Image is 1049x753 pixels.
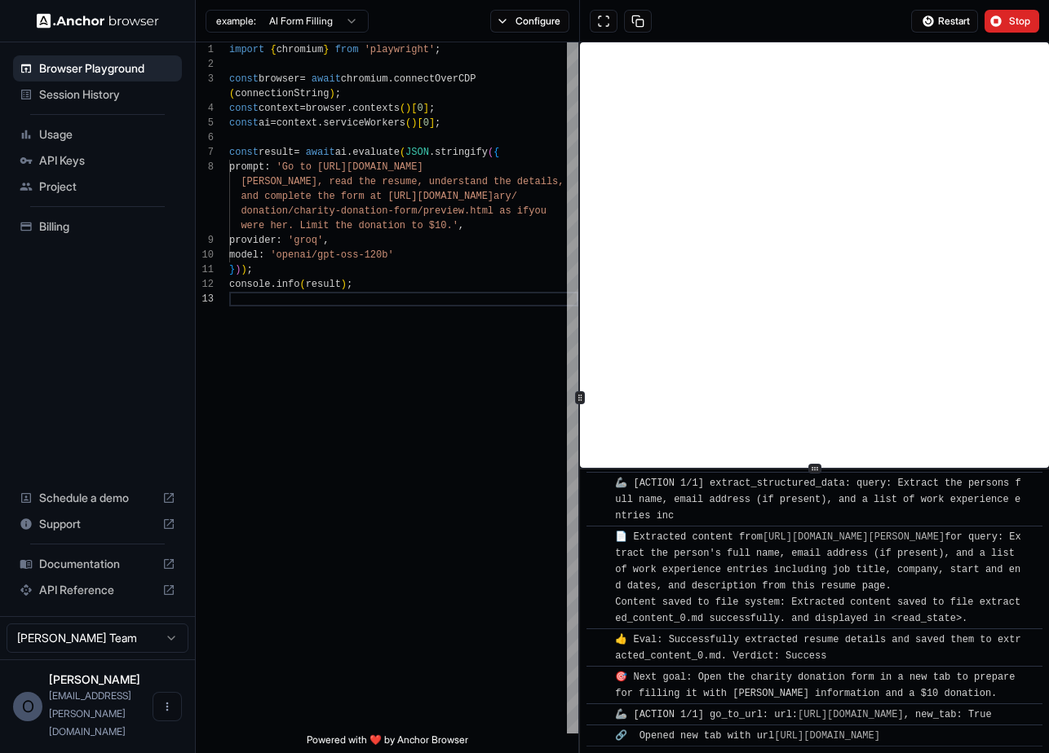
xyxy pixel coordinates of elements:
span: ( [400,103,405,114]
div: Session History [13,81,182,108]
span: browser [259,73,299,85]
span: API Reference [39,582,156,598]
span: ary/ [494,191,517,202]
div: Schedule a demo [13,485,182,511]
span: omri@gable.to [49,689,131,738]
span: [PERSON_NAME], read the resume, understand the detai [241,176,546,187]
div: Project [13,174,182,200]
div: Support [13,511,182,537]
div: 3 [196,72,214,86]
span: : [259,249,264,261]
span: were her. Limit the donation to $10.' [241,220,458,231]
span: const [229,73,259,85]
span: provider [229,235,277,246]
span: donation/charity-donation-form/preview.html as if [241,205,529,217]
span: API Keys [39,152,175,169]
span: ( [299,279,305,290]
span: result [259,147,294,158]
span: connectionString [235,88,329,99]
span: { [270,44,276,55]
div: 2 [196,57,214,72]
div: API Reference [13,577,182,603]
span: } [323,44,329,55]
span: . [387,73,393,85]
span: context [277,117,317,129]
button: Copy session ID [624,10,652,33]
button: Open in full screen [590,10,617,33]
div: 6 [196,130,214,145]
span: Documentation [39,556,156,572]
span: ( [405,117,411,129]
span: : [277,235,282,246]
span: console [229,279,270,290]
span: ] [423,103,429,114]
span: Schedule a demo [39,490,156,506]
span: ; [347,279,352,290]
span: browser [306,103,347,114]
span: . [429,147,435,158]
span: chromium [341,73,388,85]
button: Restart [911,10,978,33]
a: [URL][DOMAIN_NAME] [798,709,904,720]
span: 0 [423,117,429,129]
span: 🎯 Next goal: Open the charity donation form in a new tab to prepare for filling it with [PERSON_N... [615,672,1020,699]
span: ] [429,117,435,129]
span: stringify [435,147,488,158]
span: ai [335,147,347,158]
span: : [264,161,270,173]
span: ( [488,147,494,158]
span: serviceWorkers [323,117,405,129]
div: O [13,692,42,721]
span: Session History [39,86,175,103]
a: [URL][DOMAIN_NAME][PERSON_NAME] [763,531,945,543]
span: 'openai/gpt-oss-120b' [270,249,393,261]
span: ​ [595,669,603,685]
span: 'groq' [288,235,323,246]
span: . [347,103,352,114]
button: Open menu [153,692,182,721]
span: ​ [595,632,603,648]
div: 13 [196,292,214,306]
span: ( [229,88,235,99]
button: Configure [490,10,569,33]
span: 'Go to [URL][DOMAIN_NAME] [277,161,423,173]
span: 🦾 [ACTION 1/1] extract_structured_data: query: Extract the persons full name, email address (if p... [615,478,1020,522]
span: Project [39,178,175,195]
span: ( [400,147,405,158]
span: await [306,147,335,158]
span: . [317,117,323,129]
span: ; [435,44,440,55]
span: = [299,73,305,85]
span: ; [435,117,440,129]
span: . [347,147,352,158]
div: Usage [13,121,182,148]
span: from [335,44,359,55]
div: 1 [196,42,214,57]
div: 8 [196,160,214,174]
span: ​ [595,529,603,545]
span: evaluate [352,147,400,158]
span: [ [411,103,417,114]
span: 'playwright' [365,44,435,55]
span: chromium [277,44,324,55]
span: ​ [595,728,603,744]
div: 5 [196,116,214,130]
div: 10 [196,248,214,262]
span: model [229,249,259,261]
div: 12 [196,277,214,292]
div: Billing [13,214,182,240]
span: connectOverCDP [394,73,476,85]
span: Stop [1009,15,1032,28]
span: Powered with ❤️ by Anchor Browser [307,733,468,753]
img: Anchor Logo [37,13,159,29]
span: . [270,279,276,290]
span: info [277,279,300,290]
span: example: [216,15,256,28]
span: await [312,73,341,85]
div: 4 [196,101,214,116]
span: const [229,103,259,114]
span: ) [341,279,347,290]
span: = [294,147,299,158]
span: you [529,205,547,217]
span: Browser Playground [39,60,175,77]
